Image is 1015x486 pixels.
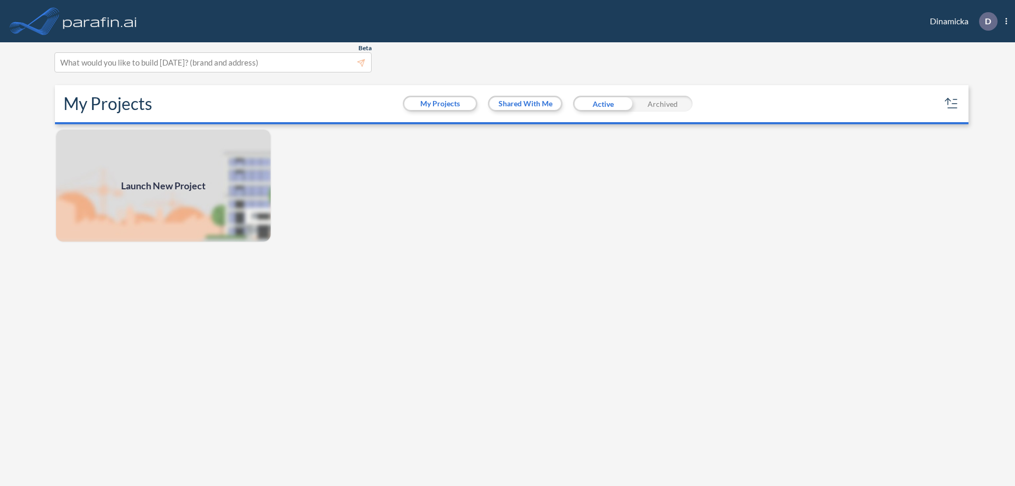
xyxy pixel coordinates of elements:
[943,95,960,112] button: sort
[633,96,693,112] div: Archived
[63,94,152,114] h2: My Projects
[914,12,1007,31] div: Dinamicka
[61,11,139,32] img: logo
[490,97,561,110] button: Shared With Me
[121,179,206,193] span: Launch New Project
[573,96,633,112] div: Active
[404,97,476,110] button: My Projects
[55,129,272,243] a: Launch New Project
[985,16,991,26] p: D
[55,129,272,243] img: add
[358,44,372,52] span: Beta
